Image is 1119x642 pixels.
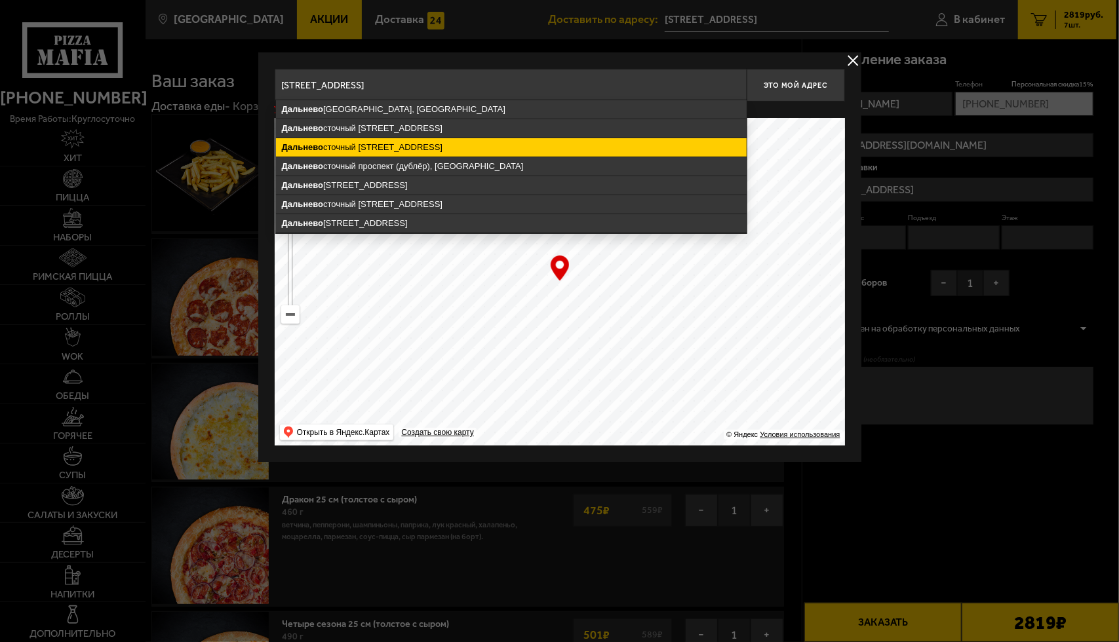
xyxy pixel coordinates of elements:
a: Условия использования [760,430,840,438]
ymaps: [GEOGRAPHIC_DATA], [GEOGRAPHIC_DATA] [276,100,747,119]
ymaps: Открыть в Яндекс.Картах [280,425,394,440]
ymaps: Дальнево [282,142,324,152]
ymaps: Дальнево [282,123,324,133]
ymaps: [STREET_ADDRESS] [276,214,747,233]
input: Введите адрес доставки [275,69,747,102]
ymaps: Дальнево [282,161,324,171]
button: delivery type [845,52,861,69]
p: Укажите дом на карте или в поле ввода [275,105,460,115]
a: Создать свою карту [399,428,476,438]
ymaps: сточный [STREET_ADDRESS] [276,195,747,214]
button: Это мой адрес [747,69,845,102]
ymaps: Дальнево [282,199,324,209]
ymaps: сточный [STREET_ADDRESS] [276,119,747,138]
ymaps: Открыть в Яндекс.Картах [297,425,390,440]
ymaps: Дальнево [282,180,324,190]
ymaps: Дальнево [282,104,324,114]
ymaps: © Яндекс [726,430,758,438]
ymaps: сточный проспект (дублёр), [GEOGRAPHIC_DATA] [276,157,747,176]
span: Это мой адрес [764,81,827,90]
ymaps: Дальнево [282,218,324,228]
ymaps: [STREET_ADDRESS] [276,176,747,195]
ymaps: сточный [STREET_ADDRESS] [276,138,747,157]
